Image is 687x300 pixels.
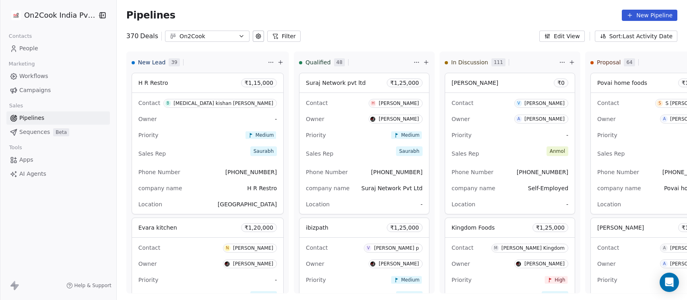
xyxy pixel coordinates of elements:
[306,261,324,267] span: Owner
[306,169,348,175] span: Phone Number
[19,44,38,53] span: People
[452,224,495,231] span: Kingdom Foods
[218,201,277,208] span: [GEOGRAPHIC_DATA]
[226,245,229,251] div: N
[597,80,647,86] span: Povai home foods
[173,101,273,106] div: [MEDICAL_DATA] kishan [PERSON_NAME]
[306,201,330,208] span: Location
[256,132,274,138] span: Medium
[452,185,495,191] span: company name
[452,245,473,251] span: Contact
[452,169,493,175] span: Phone Number
[6,111,110,125] a: Pipelines
[452,80,498,86] span: [PERSON_NAME]
[53,128,69,136] span: Beta
[6,125,110,139] a: SequencesBeta
[518,100,520,107] div: V
[597,245,619,251] span: Contact
[663,245,666,251] div: A
[370,261,376,267] img: S
[306,150,333,157] span: Sales Rep
[6,84,110,97] a: Campaigns
[169,58,179,66] span: 39
[557,79,565,87] span: ₹ 0
[132,52,266,73] div: New Lead39
[6,100,27,112] span: Sales
[74,282,111,289] span: Help & Support
[306,100,328,106] span: Contact
[225,169,277,175] span: [PHONE_NUMBER]
[518,116,520,122] div: A
[371,169,423,175] span: [PHONE_NUMBER]
[167,100,169,107] div: B
[597,150,625,157] span: Sales Rep
[451,58,488,66] span: In Discussion
[452,277,472,283] span: Priority
[597,201,621,208] span: Location
[528,185,568,191] span: Self-Employed
[401,277,420,283] span: Medium
[140,31,158,41] span: Deals
[379,101,419,106] div: [PERSON_NAME]
[138,132,159,138] span: Priority
[555,277,565,283] span: High
[19,114,44,122] span: Pipelines
[299,52,412,73] div: Qualified48
[6,167,110,181] a: AI Agents
[19,86,51,95] span: Campaigns
[245,224,273,232] span: ₹ 1,20,000
[66,282,111,289] a: Help & Support
[138,100,160,106] span: Contact
[138,116,157,122] span: Owner
[306,245,328,251] span: Contact
[390,224,419,232] span: ₹ 1,25,000
[233,245,273,251] div: [PERSON_NAME]
[516,261,522,267] img: S
[452,261,470,267] span: Owner
[306,277,326,283] span: Priority
[247,185,277,191] span: H R Restro
[370,116,376,122] img: S
[138,277,159,283] span: Priority
[10,8,92,22] button: On2Cook India Pvt. Ltd.
[267,31,301,42] button: Filter
[306,224,328,231] span: ibizpath
[452,116,470,122] span: Owner
[132,73,284,214] div: H R Restro₹1,15,000ContactB[MEDICAL_DATA] kishan [PERSON_NAME]Owner-PriorityMediumSales RepSaurab...
[595,31,677,42] button: Sort: Last Activity Date
[138,185,182,191] span: company name
[517,169,568,175] span: [PHONE_NUMBER]
[306,116,324,122] span: Owner
[126,10,175,21] span: Pipelines
[138,224,177,231] span: Evara kitchen
[597,277,617,283] span: Priority
[19,170,46,178] span: AI Agents
[5,30,35,42] span: Contacts
[491,58,505,66] span: 111
[138,261,157,267] span: Owner
[401,132,420,138] span: Medium
[566,131,568,139] span: -
[275,276,277,284] span: -
[597,100,619,106] span: Contact
[445,73,575,214] div: [PERSON_NAME]₹0ContactV[PERSON_NAME]OwnerA[PERSON_NAME]Priority-Sales RepAnmolPhone Number[PHONE_...
[138,80,168,86] span: H R Restro
[524,116,565,122] div: [PERSON_NAME]
[299,73,429,214] div: Suraj Network pvt ltd₹1,25,000ContactH[PERSON_NAME]OwnerS[PERSON_NAME]PriorityMediumSales RepSaur...
[305,58,331,66] span: Qualified
[622,10,677,21] button: New Pipeline
[452,201,475,208] span: Location
[452,100,473,106] span: Contact
[597,169,639,175] span: Phone Number
[6,42,110,55] a: People
[597,116,616,122] span: Owner
[624,58,635,66] span: 64
[138,169,180,175] span: Phone Number
[250,146,277,156] span: Saurabh
[179,32,235,41] div: On2Cook
[126,31,158,41] div: 370
[597,261,616,267] span: Owner
[306,80,366,86] span: Suraj Network pvt ltd
[19,128,50,136] span: Sequences
[663,116,666,122] div: A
